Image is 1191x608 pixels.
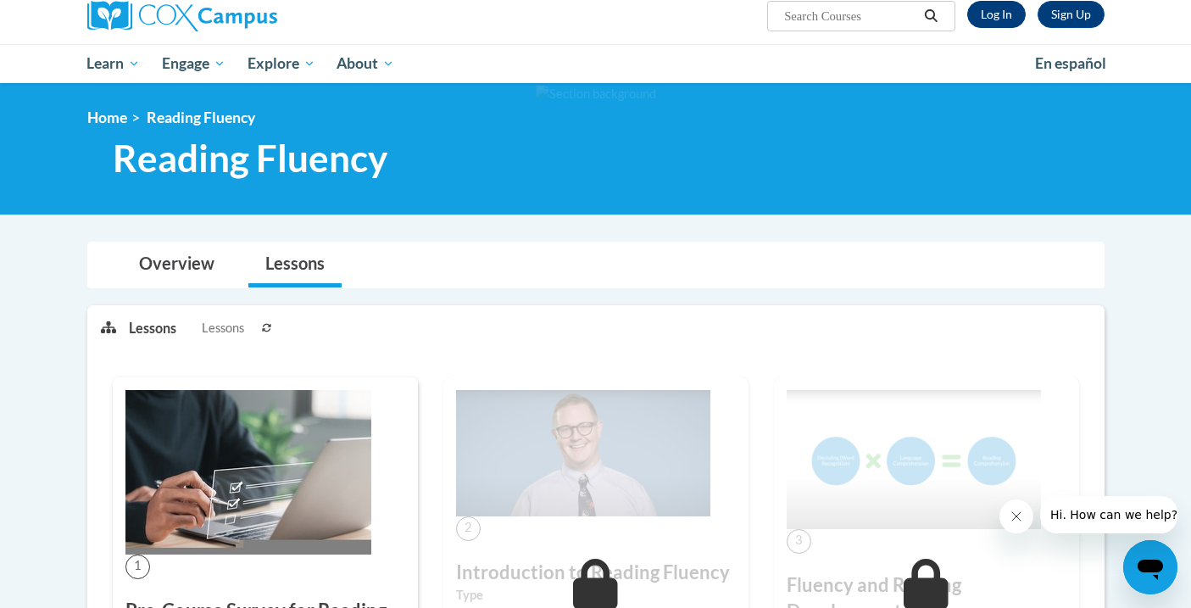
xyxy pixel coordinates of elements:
a: Overview [122,243,231,287]
span: Explore [248,53,315,74]
img: Cox Campus [87,1,277,31]
span: Reading Fluency [113,136,387,181]
a: About [326,44,405,83]
a: Engage [151,44,237,83]
span: Lessons [202,319,244,337]
a: En español [1024,46,1117,81]
a: Register [1038,1,1105,28]
a: Log In [967,1,1026,28]
img: Section background [536,85,656,103]
p: Lessons [129,319,176,337]
img: Course Image [787,390,1041,529]
span: En español [1035,54,1106,72]
h3: Introduction to Reading Fluency [456,560,736,586]
button: Search [918,6,943,26]
a: Explore [237,44,326,83]
span: Learn [86,53,140,74]
span: 2 [456,516,481,541]
img: Course Image [456,390,710,516]
iframe: Close message [999,499,1033,533]
img: Course Image [125,390,371,555]
a: Lessons [248,243,342,287]
iframe: Message from company [1040,496,1177,533]
a: Home [87,109,127,126]
span: 3 [787,529,811,554]
a: Cox Campus [87,1,409,31]
a: Learn [76,44,152,83]
span: About [337,53,394,74]
input: Search Courses [782,6,918,26]
div: Main menu [62,44,1130,83]
span: 1 [125,555,150,579]
label: Type [456,586,736,605]
span: Reading Fluency [147,109,255,126]
iframe: Button to launch messaging window [1123,540,1177,594]
span: Engage [162,53,225,74]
